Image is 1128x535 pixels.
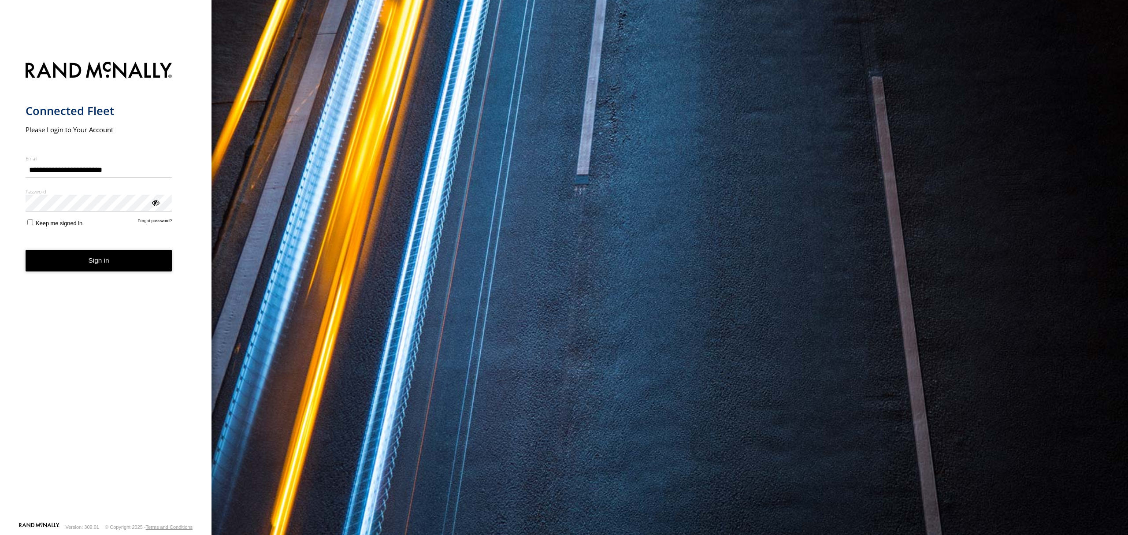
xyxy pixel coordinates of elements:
a: Visit our Website [19,523,59,531]
a: Terms and Conditions [146,524,193,530]
form: main [26,56,186,522]
div: Version: 309.01 [66,524,99,530]
div: © Copyright 2025 - [105,524,193,530]
span: Keep me signed in [36,220,82,227]
input: Keep me signed in [27,219,33,225]
div: ViewPassword [151,198,160,207]
h1: Connected Fleet [26,104,172,118]
label: Password [26,188,172,195]
a: Forgot password? [138,218,172,227]
button: Sign in [26,250,172,271]
h2: Please Login to Your Account [26,125,172,134]
label: Email [26,155,172,162]
img: Rand McNally [26,60,172,82]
